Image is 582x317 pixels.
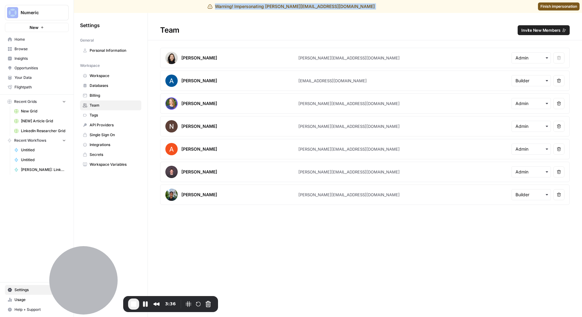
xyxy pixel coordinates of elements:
[14,37,66,42] span: Home
[5,295,69,305] a: Usage
[80,38,94,43] span: General
[515,192,547,198] input: Builder
[165,52,178,64] img: avatar
[80,100,141,110] a: Team
[80,63,100,68] span: Workspace
[14,307,66,312] span: Help + Support
[21,147,66,153] span: Untitled
[181,55,217,61] div: [PERSON_NAME]
[21,167,66,173] span: [PERSON_NAME]: LinkedIn Researcher
[80,81,141,91] a: Databases
[165,143,178,155] img: avatar
[5,73,69,83] a: Your Data
[298,169,400,175] div: [PERSON_NAME][EMAIL_ADDRESS][DOMAIN_NAME]
[298,55,400,61] div: [PERSON_NAME][EMAIL_ADDRESS][DOMAIN_NAME]
[90,48,139,53] span: Personal Information
[181,100,217,107] div: [PERSON_NAME]
[14,65,66,71] span: Opportunities
[11,155,69,165] a: Untitled
[80,91,141,100] a: Billing
[80,71,141,81] a: Workspace
[165,166,178,178] img: avatar
[515,78,547,84] input: Builder
[515,55,547,61] input: Admin
[21,10,58,16] span: Numeric
[21,128,66,134] span: LinkedIn Researcher Grid
[21,118,66,124] span: [NEW] Article Grid
[14,297,66,303] span: Usage
[14,84,66,90] span: Flightpath
[5,82,69,92] a: Flightpath
[298,192,400,198] div: [PERSON_NAME][EMAIL_ADDRESS][DOMAIN_NAME]
[165,75,178,87] img: avatar
[80,22,100,29] span: Settings
[80,150,141,160] a: Secrets
[80,140,141,150] a: Integrations
[90,103,139,108] span: Team
[5,285,69,295] a: Settings
[5,63,69,73] a: Opportunities
[90,162,139,167] span: Workspace Variables
[11,106,69,116] a: New Grid
[90,93,139,98] span: Billing
[14,46,66,52] span: Browse
[148,25,582,35] div: Team
[14,287,66,293] span: Settings
[7,7,18,18] img: Numeric Logo
[165,120,178,132] img: avatar
[21,108,66,114] span: New Grid
[538,2,580,10] a: Finish impersonation
[80,46,141,55] a: Personal Information
[5,305,69,315] button: Help + Support
[14,75,66,80] span: Your Data
[21,157,66,163] span: Untitled
[515,169,547,175] input: Admin
[181,123,217,129] div: [PERSON_NAME]
[5,97,69,106] button: Recent Grids
[540,4,577,9] span: Finish impersonation
[80,160,141,169] a: Workspace Variables
[5,23,69,32] button: New
[521,27,560,33] span: Invite New Members
[165,97,178,110] img: avatar
[30,24,38,30] span: New
[298,100,400,107] div: [PERSON_NAME][EMAIL_ADDRESS][DOMAIN_NAME]
[5,136,69,145] button: Recent Workflows
[80,130,141,140] a: Single Sign On
[90,83,139,88] span: Databases
[181,169,217,175] div: [PERSON_NAME]
[5,35,69,44] a: Home
[298,146,400,152] div: [PERSON_NAME][EMAIL_ADDRESS][DOMAIN_NAME]
[515,123,547,129] input: Admin
[515,146,547,152] input: Admin
[90,142,139,148] span: Integrations
[90,132,139,138] span: Single Sign On
[5,44,69,54] a: Browse
[90,73,139,79] span: Workspace
[181,146,217,152] div: [PERSON_NAME]
[208,3,375,10] div: Warning! Impersonating [PERSON_NAME][EMAIL_ADDRESS][DOMAIN_NAME]
[181,192,217,198] div: [PERSON_NAME]
[14,56,66,61] span: Insights
[80,120,141,130] a: API Providers
[14,138,46,143] span: Recent Workflows
[165,189,178,201] img: avatar
[90,112,139,118] span: Tags
[90,122,139,128] span: API Providers
[181,78,217,84] div: [PERSON_NAME]
[14,99,37,104] span: Recent Grids
[11,116,69,126] a: [NEW] Article Grid
[298,78,367,84] div: [EMAIL_ADDRESS][DOMAIN_NAME]
[298,123,400,129] div: [PERSON_NAME][EMAIL_ADDRESS][DOMAIN_NAME]
[518,25,570,35] button: Invite New Members
[5,54,69,63] a: Insights
[90,152,139,157] span: Secrets
[80,110,141,120] a: Tags
[5,5,69,20] button: Workspace: Numeric
[515,100,547,107] input: Admin
[11,145,69,155] a: Untitled
[11,126,69,136] a: LinkedIn Researcher Grid
[11,165,69,175] a: [PERSON_NAME]: LinkedIn Researcher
